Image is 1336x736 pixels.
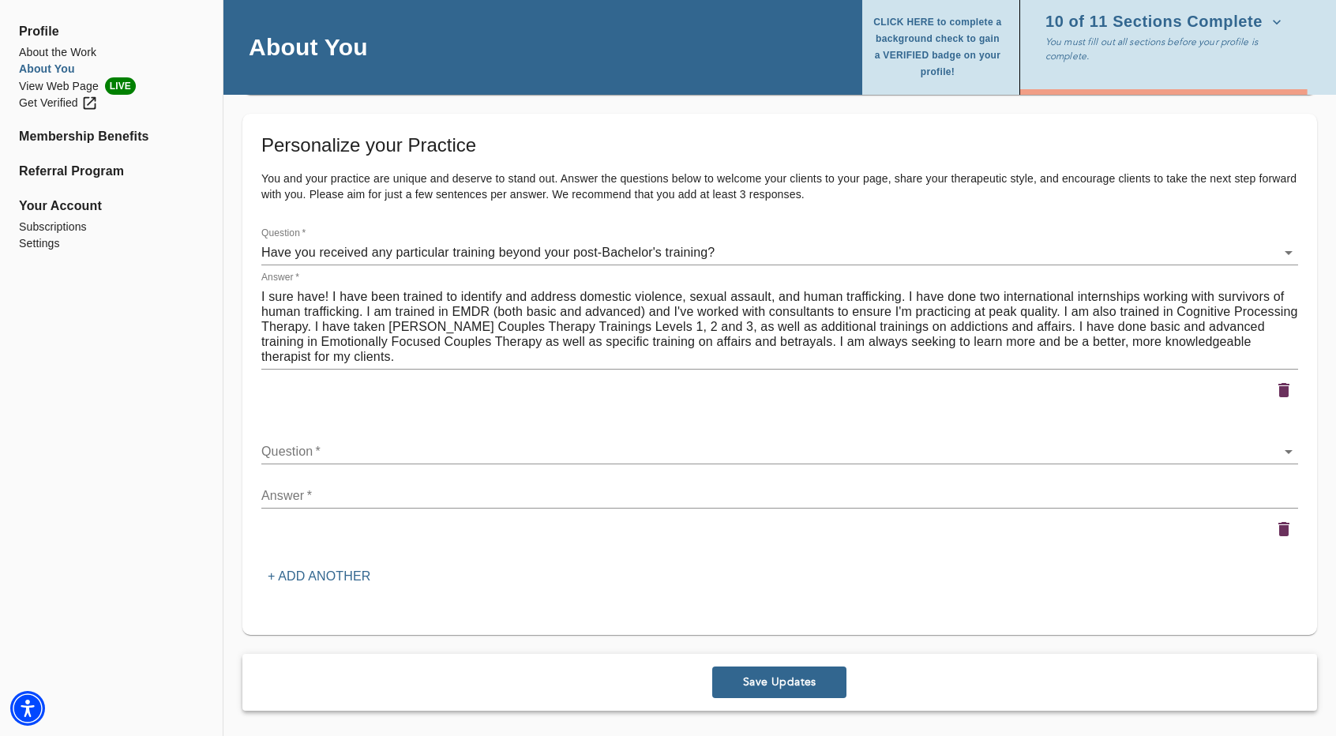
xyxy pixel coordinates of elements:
[249,32,368,62] h4: About You
[19,197,204,216] span: Your Account
[261,133,1298,158] h5: Personalize your Practice
[19,77,204,95] a: View Web PageLIVE
[19,162,204,181] a: Referral Program
[872,9,1010,85] button: CLICK HERE to complete a background check to gain a VERIFIED badge on your profile!
[712,667,846,698] button: Save Updates
[261,272,299,282] label: Answer
[261,171,1298,202] p: You and your practice are unique and deserve to stand out. Answer the questions below to welcome ...
[261,289,1298,364] textarea: I sure have! I have been trained to identify and address domestic violence, sexual assault, and h...
[261,439,1298,464] div: Have you received any particular training beyond your post-Bachelor's training?
[19,77,204,95] li: View Web Page
[719,674,840,689] span: Save Updates
[105,77,136,95] span: LIVE
[261,228,306,238] label: Question
[1045,9,1288,35] button: 10 of 11 Sections Complete
[19,44,204,61] a: About the Work
[19,219,204,235] a: Subscriptions
[261,240,1298,265] div: Have you received any particular training beyond your post-Bachelor's training?
[1045,14,1282,30] span: 10 of 11 Sections Complete
[1045,35,1292,63] p: You must fill out all sections before your profile is complete.
[19,61,204,77] a: About You
[19,127,204,146] a: Membership Benefits
[19,95,204,111] a: Get Verified
[268,567,370,586] p: + Add another
[19,235,204,252] a: Settings
[261,562,377,591] button: + Add another
[872,14,1004,81] span: CLICK HERE to complete a background check to gain a VERIFIED badge on your profile!
[10,691,45,726] div: Accessibility Menu
[19,22,204,41] span: Profile
[19,95,98,111] div: Get Verified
